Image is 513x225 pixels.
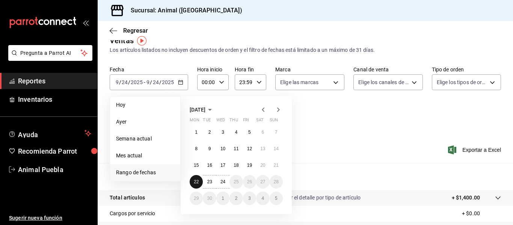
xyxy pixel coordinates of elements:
[247,179,252,184] abbr: September 26, 2025
[152,79,159,85] input: --
[261,130,264,135] abbr: September 6, 2025
[248,130,251,135] abbr: September 5, 2025
[235,130,238,135] abbr: September 4, 2025
[243,125,256,139] button: September 5, 2025
[256,142,269,156] button: September 13, 2025
[256,118,264,125] abbr: Saturday
[243,175,256,189] button: September 26, 2025
[18,165,91,175] span: Animal Puebla
[243,192,256,205] button: October 3, 2025
[207,196,212,201] abbr: September 30, 2025
[270,125,283,139] button: September 7, 2025
[194,196,199,201] abbr: September 29, 2025
[146,79,150,85] input: --
[432,67,501,72] label: Tipo de orden
[190,105,214,114] button: [DATE]
[116,118,174,126] span: Ayer
[462,210,501,217] p: + $0.00
[110,46,501,54] div: Los artículos listados no incluyen descuentos de orden y el filtro de fechas está limitado a un m...
[110,210,155,217] p: Cargos por servicio
[190,142,203,156] button: September 8, 2025
[130,79,143,85] input: ----
[190,118,199,125] abbr: Monday
[270,192,283,205] button: October 5, 2025
[116,169,174,177] span: Rango de fechas
[229,125,243,139] button: September 4, 2025
[5,54,92,62] a: Pregunta a Parrot AI
[220,163,225,168] abbr: September 17, 2025
[260,146,265,151] abbr: September 13, 2025
[144,79,145,85] span: -
[194,163,199,168] abbr: September 15, 2025
[125,6,242,15] h3: Sucursal: Animal ([GEOGRAPHIC_DATA])
[190,107,205,113] span: [DATE]
[216,192,229,205] button: October 1, 2025
[197,67,229,72] label: Hora inicio
[450,145,501,154] button: Exportar a Excel
[275,67,344,72] label: Marca
[216,142,229,156] button: September 10, 2025
[8,45,92,61] button: Pregunta a Parrot AI
[159,79,161,85] span: /
[216,125,229,139] button: September 3, 2025
[203,142,216,156] button: September 9, 2025
[208,130,211,135] abbr: September 2, 2025
[220,146,225,151] abbr: September 10, 2025
[280,79,318,86] span: Elige las marcas
[20,49,81,57] span: Pregunta a Parrot AI
[229,118,238,125] abbr: Thursday
[222,196,224,201] abbr: October 1, 2025
[216,159,229,172] button: September 17, 2025
[116,135,174,143] span: Semana actual
[220,179,225,184] abbr: September 24, 2025
[353,67,422,72] label: Canal de venta
[247,163,252,168] abbr: September 19, 2025
[18,129,81,138] span: Ayuda
[116,101,174,109] span: Hoy
[9,214,91,222] span: Sugerir nueva función
[190,192,203,205] button: September 29, 2025
[110,67,188,72] label: Fecha
[190,159,203,172] button: September 15, 2025
[190,125,203,139] button: September 1, 2025
[270,142,283,156] button: September 14, 2025
[119,79,121,85] span: /
[243,142,256,156] button: September 12, 2025
[229,142,243,156] button: September 11, 2025
[203,125,216,139] button: September 2, 2025
[247,146,252,151] abbr: September 12, 2025
[235,67,266,72] label: Hora fin
[110,35,134,46] div: Ventas
[195,146,198,151] abbr: September 8, 2025
[195,130,198,135] abbr: September 1, 2025
[234,179,238,184] abbr: September 25, 2025
[207,179,212,184] abbr: September 23, 2025
[256,175,269,189] button: September 27, 2025
[150,79,152,85] span: /
[275,130,278,135] abbr: September 7, 2025
[161,79,174,85] input: ----
[234,146,238,151] abbr: September 11, 2025
[260,179,265,184] abbr: September 27, 2025
[274,146,279,151] abbr: September 14, 2025
[222,130,224,135] abbr: September 3, 2025
[235,196,238,201] abbr: October 2, 2025
[437,79,487,86] span: Elige los tipos de orden
[261,196,264,201] abbr: October 4, 2025
[243,159,256,172] button: September 19, 2025
[121,79,128,85] input: --
[274,179,279,184] abbr: September 28, 2025
[256,192,269,205] button: October 4, 2025
[256,125,269,139] button: September 6, 2025
[216,175,229,189] button: September 24, 2025
[203,175,216,189] button: September 23, 2025
[270,118,278,125] abbr: Sunday
[137,36,146,45] img: Tooltip marker
[256,159,269,172] button: September 20, 2025
[452,194,480,202] p: + $1,400.00
[203,159,216,172] button: September 16, 2025
[216,118,225,125] abbr: Wednesday
[18,146,91,156] span: Recomienda Parrot
[194,179,199,184] abbr: September 22, 2025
